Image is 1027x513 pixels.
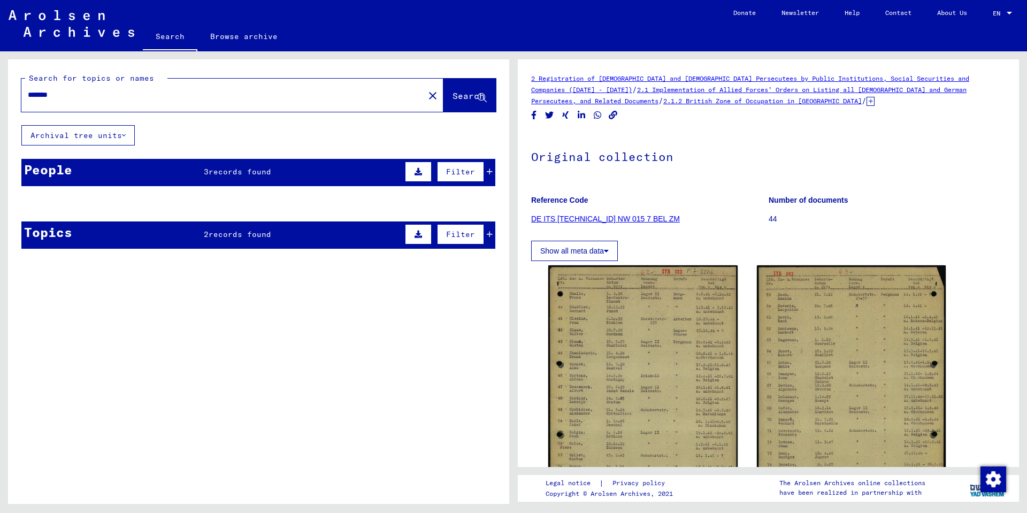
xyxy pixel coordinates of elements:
span: / [632,85,637,94]
div: | [546,478,678,489]
button: Search [443,79,496,112]
button: Copy link [608,109,619,122]
a: Search [143,24,197,51]
img: Arolsen_neg.svg [9,10,134,37]
a: 2.1 Implementation of Allied Forces’ Orders on Listing all [DEMOGRAPHIC_DATA] and German Persecut... [531,86,967,105]
mat-select-trigger: EN [993,9,1000,17]
button: Filter [437,224,484,244]
a: 2 Registration of [DEMOGRAPHIC_DATA] and [DEMOGRAPHIC_DATA] Persecutees by Public Institutions, S... [531,74,969,94]
button: Share on Twitter [544,109,555,122]
p: 44 [769,213,1006,225]
span: Search [453,90,485,101]
div: People [24,160,72,179]
a: Browse archive [197,24,290,49]
div: Zustimmung ändern [980,466,1006,492]
button: Show all meta data [531,241,618,261]
a: Legal notice [546,478,599,489]
button: Clear [422,85,443,106]
button: Share on Xing [560,109,571,122]
p: have been realized in partnership with [779,488,925,497]
span: / [862,96,867,105]
img: yv_logo.png [968,474,1008,501]
button: Share on Facebook [528,109,540,122]
button: Filter [437,162,484,182]
button: Archival tree units [21,125,135,146]
p: Copyright © Arolsen Archives, 2021 [546,489,678,499]
button: Share on LinkedIn [576,109,587,122]
span: Filter [446,167,475,177]
mat-icon: close [426,89,439,102]
span: 3 [204,167,209,177]
p: The Arolsen Archives online collections [779,478,925,488]
span: records found [209,167,271,177]
button: Share on WhatsApp [592,109,603,122]
a: 2.1.2 British Zone of Occupation in [GEOGRAPHIC_DATA] [663,97,862,105]
b: Reference Code [531,196,588,204]
a: DE ITS [TECHNICAL_ID] NW 015 7 BEL ZM [531,215,680,223]
img: Zustimmung ändern [980,466,1006,492]
h1: Original collection [531,132,1006,179]
b: Number of documents [769,196,848,204]
mat-label: Search for topics or names [29,73,154,83]
span: Filter [446,229,475,239]
span: / [658,96,663,105]
a: Privacy policy [604,478,678,489]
